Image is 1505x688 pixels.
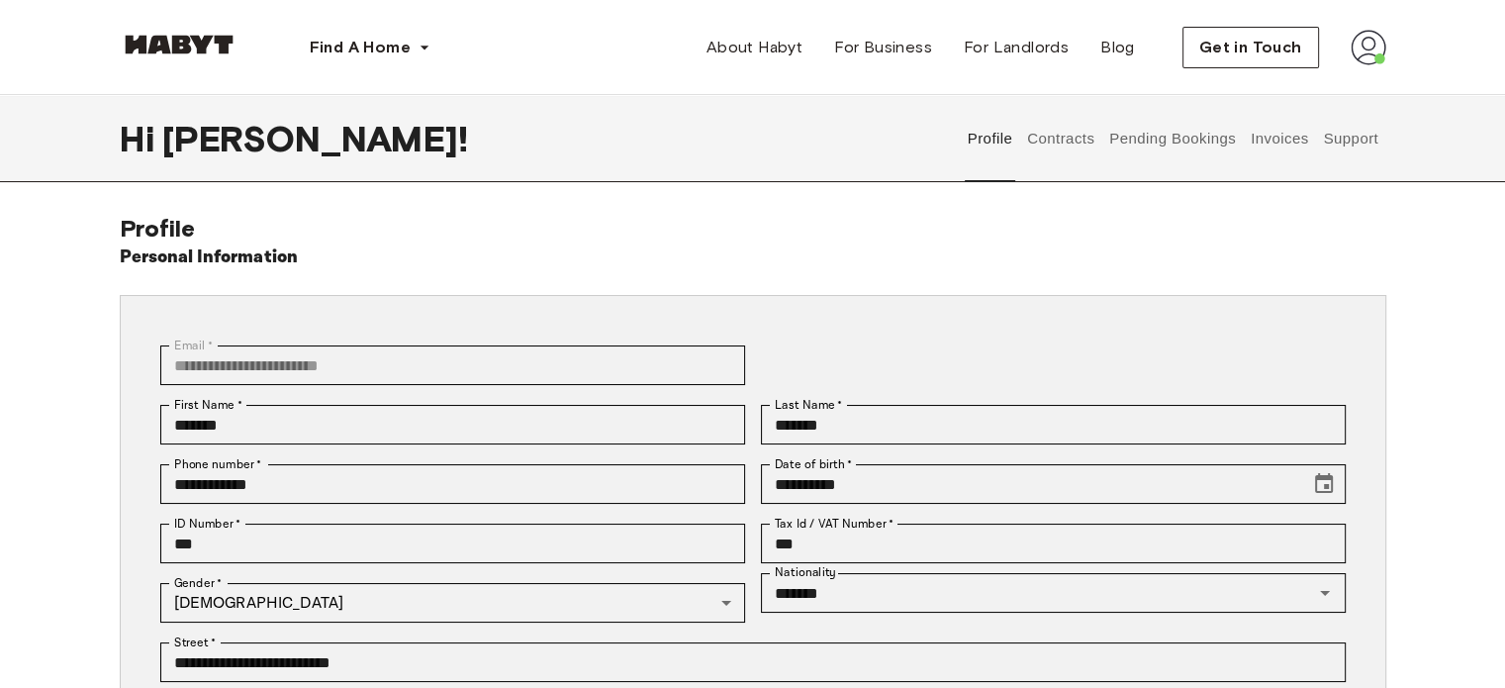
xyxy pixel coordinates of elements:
[818,28,948,67] a: For Business
[294,28,446,67] button: Find A Home
[965,95,1015,182] button: Profile
[162,118,468,159] span: [PERSON_NAME] !
[1025,95,1097,182] button: Contracts
[174,574,222,592] label: Gender
[174,455,262,473] label: Phone number
[174,634,216,651] label: Street
[775,515,894,533] label: Tax Id / VAT Number
[120,244,299,271] h6: Personal Information
[160,345,745,385] div: You can't change your email address at the moment. Please reach out to customer support in case y...
[775,455,852,473] label: Date of birth
[120,214,196,243] span: Profile
[174,396,242,414] label: First Name
[174,337,213,354] label: Email
[964,36,1069,59] span: For Landlords
[1199,36,1302,59] span: Get in Touch
[691,28,818,67] a: About Habyt
[1084,28,1151,67] a: Blog
[775,396,843,414] label: Last Name
[706,36,802,59] span: About Habyt
[310,36,411,59] span: Find A Home
[120,118,162,159] span: Hi
[120,35,238,54] img: Habyt
[174,515,240,533] label: ID Number
[960,95,1385,182] div: user profile tabs
[775,564,836,581] label: Nationality
[1248,95,1310,182] button: Invoices
[1182,27,1319,68] button: Get in Touch
[1311,579,1339,607] button: Open
[948,28,1084,67] a: For Landlords
[1321,95,1381,182] button: Support
[1107,95,1239,182] button: Pending Bookings
[1304,464,1344,504] button: Choose date, selected date is Jun 30, 2005
[834,36,932,59] span: For Business
[1100,36,1135,59] span: Blog
[1351,30,1386,65] img: avatar
[160,583,745,623] div: [DEMOGRAPHIC_DATA]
